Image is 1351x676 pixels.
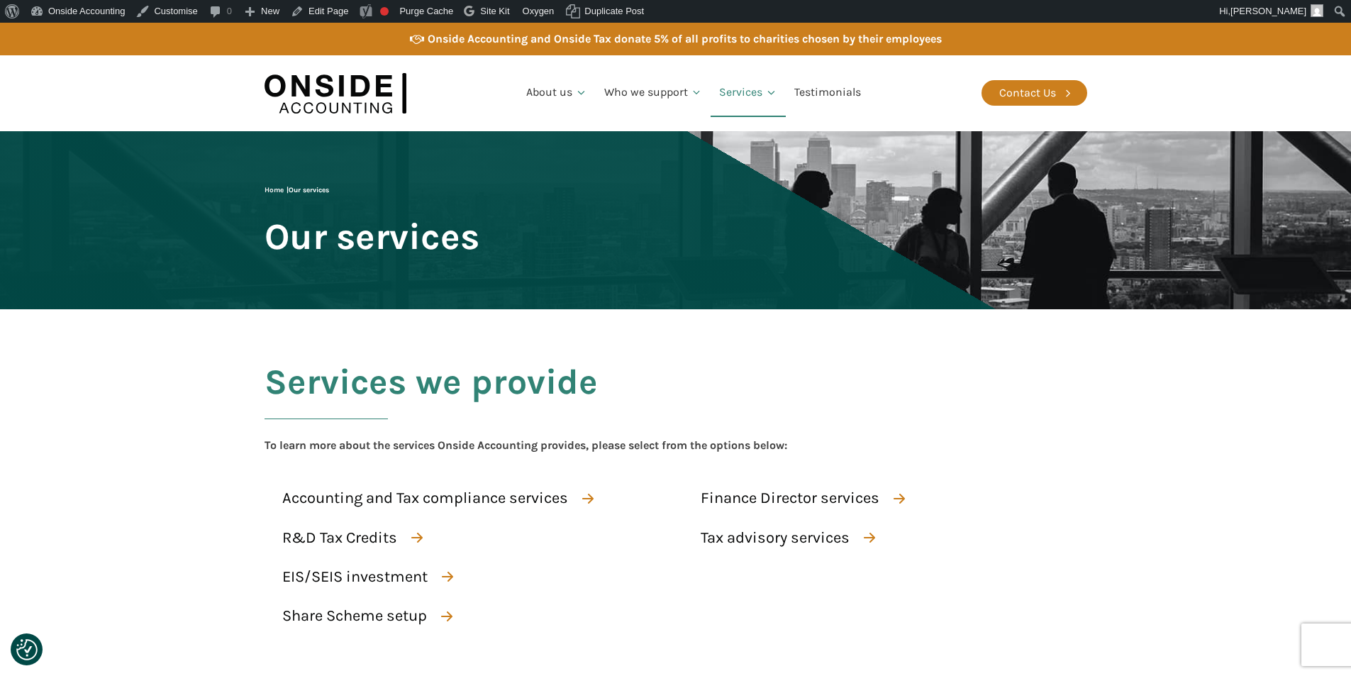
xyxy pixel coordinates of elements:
[701,486,879,511] div: Finance Director services
[1230,6,1306,16] span: [PERSON_NAME]
[701,526,850,550] div: Tax advisory services
[265,600,465,632] a: Share Scheme setup
[265,66,406,121] img: Onside Accounting
[265,217,479,256] span: Our services
[265,436,787,455] div: To learn more about the services Onside Accounting provides, please select from the options below:
[265,186,329,194] span: |
[380,7,389,16] div: Focus keyphrase not set
[282,526,397,550] div: R&D Tax Credits
[683,522,888,554] a: Tax advisory services
[596,69,711,117] a: Who we support
[265,362,598,436] h2: Services we provide
[428,30,942,48] div: Onside Accounting and Onside Tax donate 5% of all profits to charities chosen by their employees
[265,522,435,554] a: R&D Tax Credits
[711,69,786,117] a: Services
[16,639,38,660] img: Revisit consent button
[999,84,1056,102] div: Contact Us
[282,486,568,511] div: Accounting and Tax compliance services
[683,482,918,514] a: Finance Director services
[282,565,428,589] div: EIS/SEIS investment
[518,69,596,117] a: About us
[16,639,38,660] button: Consent Preferences
[786,69,869,117] a: Testimonials
[480,6,509,16] span: Site Kit
[265,561,466,593] a: EIS/SEIS investment
[982,80,1087,106] a: Contact Us
[282,604,427,628] div: Share Scheme setup
[289,186,329,194] span: Our services
[265,482,606,514] a: Accounting and Tax compliance services
[265,186,284,194] a: Home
